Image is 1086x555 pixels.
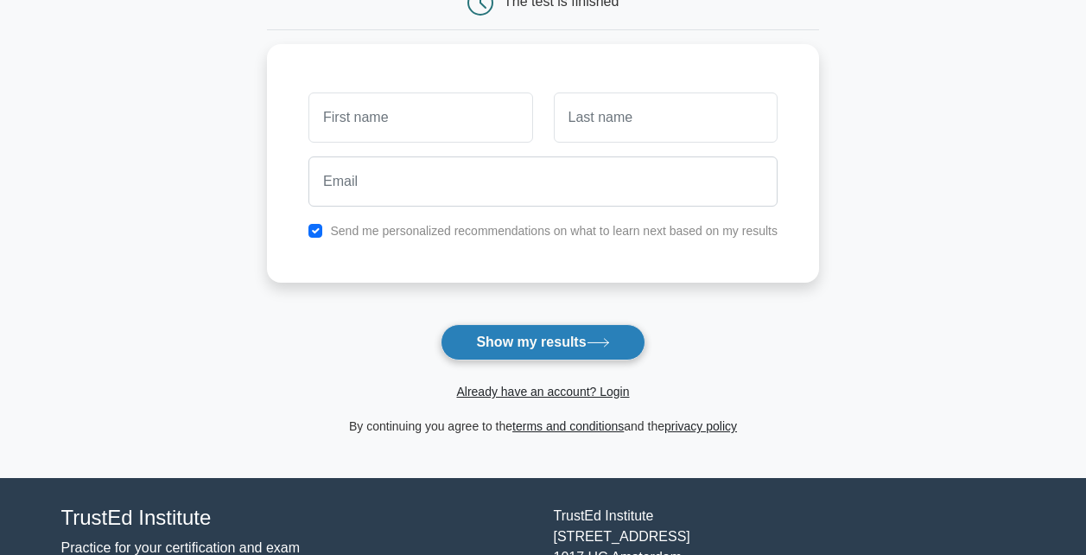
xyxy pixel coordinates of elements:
div: By continuing you agree to the and the [257,416,829,437]
a: privacy policy [664,419,737,433]
button: Show my results [441,324,645,360]
label: Send me personalized recommendations on what to learn next based on my results [330,224,778,238]
input: Last name [554,92,778,143]
input: Email [308,156,778,207]
h4: TrustEd Institute [61,506,533,531]
a: Already have an account? Login [456,385,629,399]
input: First name [308,92,532,143]
a: terms and conditions [512,419,624,433]
a: Practice for your certification and exam [61,540,301,555]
